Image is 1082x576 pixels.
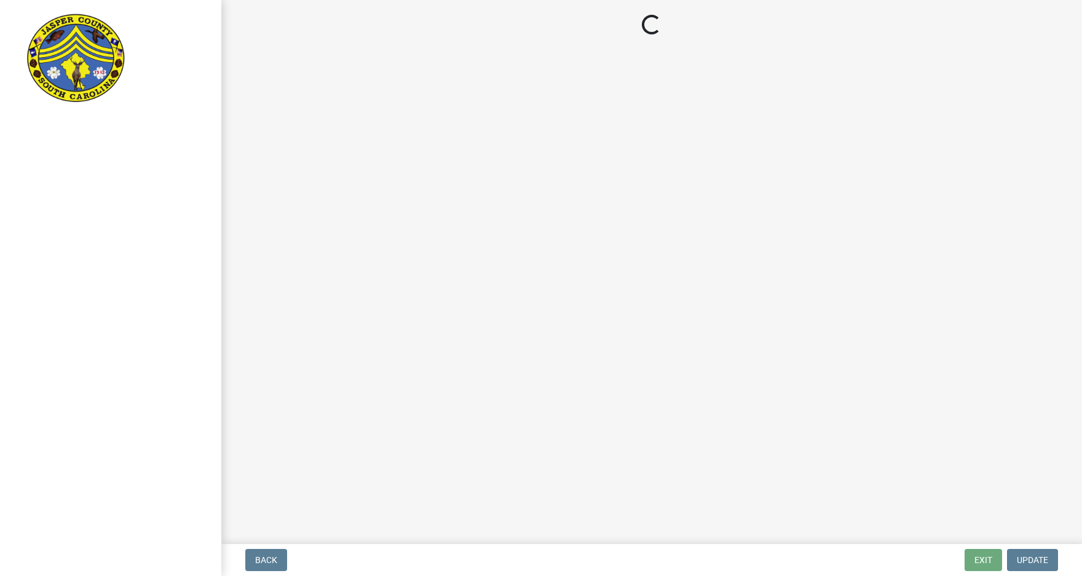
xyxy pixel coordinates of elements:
[1007,549,1058,571] button: Update
[25,13,127,105] img: Jasper County, South Carolina
[1017,555,1048,565] span: Update
[245,549,287,571] button: Back
[965,549,1002,571] button: Exit
[255,555,277,565] span: Back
